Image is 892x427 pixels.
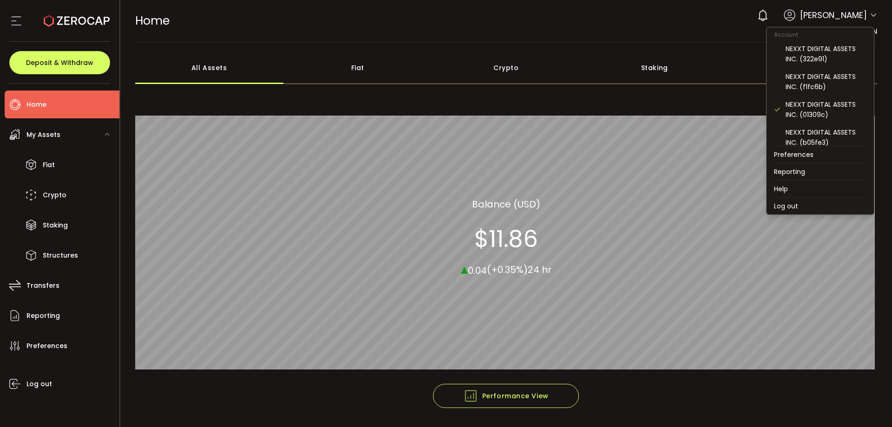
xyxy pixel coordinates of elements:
div: Staking [580,52,729,84]
div: Fiat [283,52,432,84]
li: Log out [767,198,874,214]
div: NEXXT DIGITAL ASSETS INC. (322e91) [786,44,866,64]
div: NEXXT DIGITAL ASSETS INC. (f1fc6b) [786,71,866,92]
div: Crypto [432,52,581,84]
span: Staking [43,219,68,232]
div: NEXXT DIGITAL ASSETS INC. (01309c) [786,99,866,120]
div: NEXXT DIGITAL ASSETS INC. (b05fe3) [786,127,866,148]
button: Deposit & Withdraw [9,51,110,74]
span: Reporting [26,309,60,323]
span: ▴ [461,259,468,278]
span: Crypto [43,188,66,202]
li: Reporting [767,163,874,180]
span: Log out [26,377,52,391]
span: Home [135,13,170,29]
span: NDA - GUN [837,26,877,37]
span: (+0.35%) [487,263,528,276]
span: Performance View [464,389,549,403]
li: Preferences [767,146,874,163]
span: Transfers [26,279,59,292]
iframe: Chat Widget [781,327,892,427]
section: $11.86 [474,225,538,252]
button: Performance View [433,384,579,408]
span: Preferences [26,339,67,353]
span: 24 hr [528,263,551,276]
span: My Assets [26,128,60,142]
span: Structures [43,249,78,262]
div: Structured Products [729,52,878,84]
section: Balance (USD) [472,197,540,211]
div: All Assets [135,52,284,84]
span: [PERSON_NAME] [800,9,867,21]
span: Home [26,98,46,111]
span: 0.04 [468,264,487,277]
span: Fiat [43,158,55,172]
span: Account [767,31,806,39]
span: Deposit & Withdraw [26,59,93,66]
li: Help [767,181,874,197]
